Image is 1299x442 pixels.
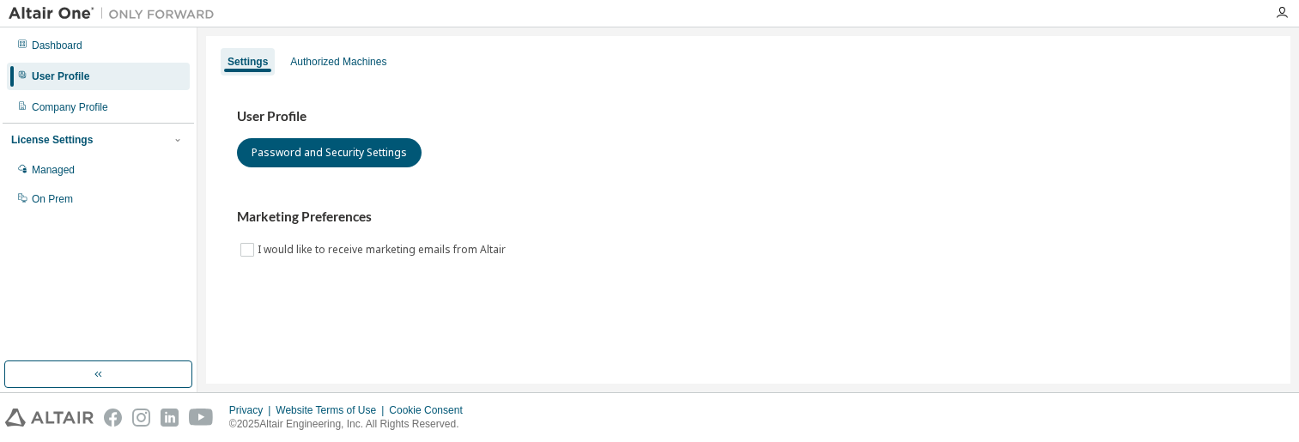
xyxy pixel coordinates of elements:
[32,192,73,206] div: On Prem
[32,163,75,177] div: Managed
[258,239,509,260] label: I would like to receive marketing emails from Altair
[276,403,389,417] div: Website Terms of Use
[237,108,1260,125] h3: User Profile
[32,70,89,83] div: User Profile
[5,409,94,427] img: altair_logo.svg
[104,409,122,427] img: facebook.svg
[228,55,268,69] div: Settings
[189,409,214,427] img: youtube.svg
[9,5,223,22] img: Altair One
[11,133,93,147] div: License Settings
[290,55,386,69] div: Authorized Machines
[161,409,179,427] img: linkedin.svg
[32,100,108,114] div: Company Profile
[229,417,473,432] p: © 2025 Altair Engineering, Inc. All Rights Reserved.
[32,39,82,52] div: Dashboard
[237,209,1260,226] h3: Marketing Preferences
[229,403,276,417] div: Privacy
[237,138,422,167] button: Password and Security Settings
[389,403,472,417] div: Cookie Consent
[132,409,150,427] img: instagram.svg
